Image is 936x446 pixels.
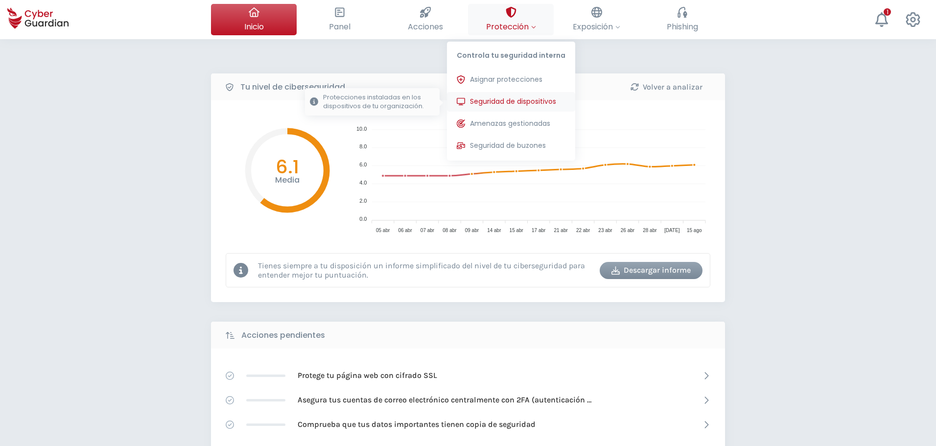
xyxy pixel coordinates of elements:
span: Panel [329,21,351,33]
b: Tu nivel de ciberseguridad [240,81,345,93]
tspan: [DATE] [664,228,680,233]
tspan: 8.0 [359,143,367,149]
tspan: 28 abr [643,228,657,233]
span: Amenazas gestionadas [470,118,550,129]
p: Protecciones instaladas en los dispositivos de tu organización. [323,93,435,111]
tspan: 22 abr [576,228,590,233]
button: Exposición [554,4,639,35]
tspan: 07 abr [421,228,435,233]
p: Comprueba que tus datos importantes tienen copia de seguridad [298,419,536,430]
button: Seguridad de dispositivosProtecciones instaladas en los dispositivos de tu organización. [447,92,575,112]
tspan: 10.0 [356,126,367,132]
tspan: 26 abr [621,228,635,233]
span: Acciones [408,21,443,33]
b: Acciones pendientes [241,329,325,341]
tspan: 14 abr [487,228,501,233]
div: 1 [884,8,891,16]
span: Asignar protecciones [470,74,542,85]
button: Inicio [211,4,297,35]
p: Controla tu seguridad interna [447,42,575,65]
span: Inicio [244,21,264,33]
p: Protege tu página web con cifrado SSL [298,370,437,381]
span: Seguridad de buzones [470,141,546,151]
button: Volver a analizar [615,78,718,95]
div: Descargar informe [607,264,695,276]
button: Descargar informe [600,262,702,279]
div: Volver a analizar [622,81,710,93]
tspan: 05 abr [376,228,390,233]
tspan: 0.0 [359,216,367,222]
button: Amenazas gestionadas [447,114,575,134]
span: Phishing [667,21,698,33]
tspan: 17 abr [532,228,546,233]
span: Seguridad de dispositivos [470,96,556,107]
tspan: 2.0 [359,198,367,204]
button: Asignar protecciones [447,70,575,90]
p: Tienes siempre a tu disposición un informe simplificado del nivel de tu ciberseguridad para enten... [258,261,592,280]
tspan: 23 abr [598,228,612,233]
tspan: 06 abr [398,228,412,233]
tspan: 21 abr [554,228,568,233]
button: ProtecciónControla tu seguridad internaAsignar proteccionesSeguridad de dispositivosProtecciones ... [468,4,554,35]
span: Protección [486,21,536,33]
button: Acciones [382,4,468,35]
tspan: 08 abr [443,228,457,233]
tspan: 6.0 [359,162,367,167]
tspan: 15 ago [687,228,702,233]
tspan: 4.0 [359,180,367,186]
button: Seguridad de buzones [447,136,575,156]
button: Phishing [639,4,725,35]
span: Exposición [573,21,620,33]
tspan: 15 abr [510,228,524,233]
tspan: 09 abr [465,228,479,233]
button: Panel [297,4,382,35]
p: Asegura tus cuentas de correo electrónico centralmente con 2FA (autenticación [PERSON_NAME] factor) [298,395,591,405]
